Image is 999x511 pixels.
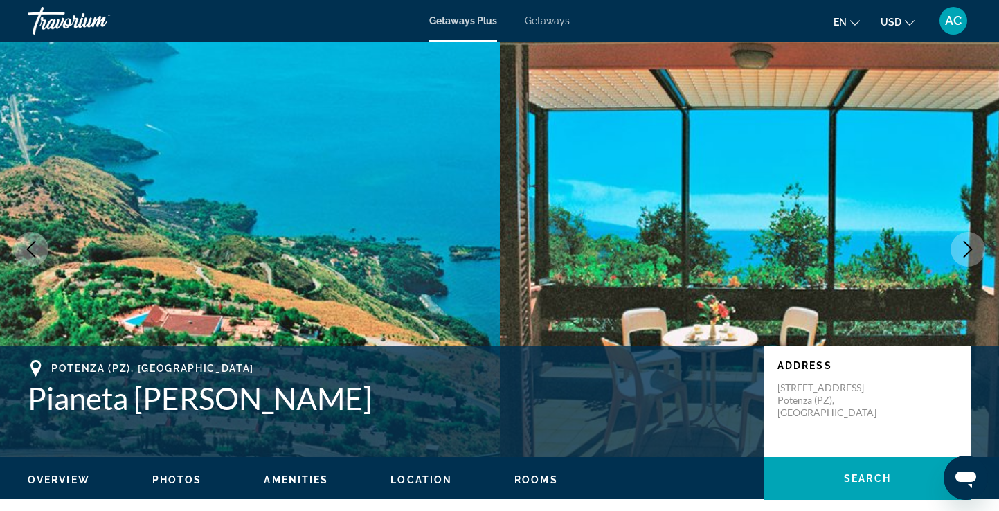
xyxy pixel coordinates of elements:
[881,17,901,28] span: USD
[28,380,750,416] h1: Pianeta [PERSON_NAME]
[514,474,558,485] span: Rooms
[264,474,328,486] button: Amenities
[525,15,570,26] a: Getaways
[51,363,254,374] span: Potenza (PZ), [GEOGRAPHIC_DATA]
[944,456,988,500] iframe: Botão para abrir a janela de mensagens
[777,382,888,419] p: [STREET_ADDRESS] Potenza (PZ), [GEOGRAPHIC_DATA]
[429,15,497,26] a: Getaways Plus
[514,474,558,486] button: Rooms
[28,474,90,485] span: Overview
[777,360,957,371] p: Address
[881,12,915,32] button: Change currency
[152,474,202,485] span: Photos
[951,232,985,267] button: Next image
[390,474,452,485] span: Location
[834,17,847,28] span: en
[28,474,90,486] button: Overview
[844,473,891,484] span: Search
[264,474,328,485] span: Amenities
[834,12,860,32] button: Change language
[945,14,962,28] span: AC
[390,474,452,486] button: Location
[152,474,202,486] button: Photos
[14,232,48,267] button: Previous image
[764,457,971,500] button: Search
[28,3,166,39] a: Travorium
[935,6,971,35] button: User Menu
